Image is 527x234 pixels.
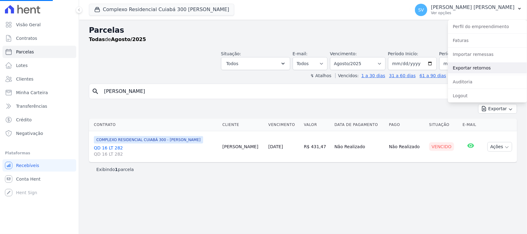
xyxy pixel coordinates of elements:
[16,76,33,82] span: Clientes
[16,22,41,28] span: Visão Geral
[16,162,39,169] span: Recebíveis
[5,149,74,157] div: Plataformas
[427,119,460,131] th: Situação
[221,51,241,56] label: Situação:
[2,114,76,126] a: Crédito
[389,73,416,78] a: 31 a 60 dias
[89,4,234,15] button: Complexo Residencial Cuiabá 300 [PERSON_NAME]
[2,100,76,112] a: Transferências
[2,173,76,185] a: Conta Hent
[89,119,220,131] th: Contrato
[226,60,238,67] span: Todos
[448,49,527,60] a: Importar remessas
[448,62,527,73] a: Exportar retornos
[293,51,308,56] label: E-mail:
[330,51,357,56] label: Vencimento:
[301,119,332,131] th: Valor
[2,59,76,72] a: Lotes
[16,103,47,109] span: Transferências
[94,151,218,157] span: QD 16 LT 282
[387,119,427,131] th: Pago
[2,73,76,85] a: Clientes
[16,62,28,69] span: Lotes
[115,167,118,172] b: 1
[2,19,76,31] a: Visão Geral
[429,142,454,151] div: Vencido
[16,117,32,123] span: Crédito
[94,136,203,144] span: COMPLEXO RESIDENCIAL CUIABÁ 300 - [PERSON_NAME]
[335,73,359,78] label: Vencidos:
[96,166,134,173] p: Exibindo parcela
[16,176,40,182] span: Conta Hent
[431,4,515,10] p: [PERSON_NAME] [PERSON_NAME]
[448,76,527,87] a: Auditoria
[16,35,37,41] span: Contratos
[439,51,488,57] label: Período Fim:
[448,35,527,46] a: Faturas
[362,73,385,78] a: 1 a 30 dias
[478,104,517,114] button: Exportar
[418,8,424,12] span: SV
[310,73,331,78] label: ↯ Atalhos
[460,119,481,131] th: E-mail
[220,131,266,162] td: [PERSON_NAME]
[448,90,527,101] a: Logout
[266,119,301,131] th: Vencimento
[220,119,266,131] th: Cliente
[92,88,99,95] i: search
[16,90,48,96] span: Minha Carteira
[448,21,527,32] a: Perfil do empreendimento
[431,10,515,15] p: Ver opções
[94,145,218,157] a: QD 16 LT 282QD 16 LT 282
[388,51,418,56] label: Período Inicío:
[100,85,514,98] input: Buscar por nome do lote ou do cliente
[301,131,332,162] td: R$ 431,47
[16,130,43,136] span: Negativação
[221,57,290,70] button: Todos
[111,36,146,42] strong: Agosto/2025
[2,32,76,44] a: Contratos
[268,144,283,149] a: [DATE]
[410,1,527,19] button: SV [PERSON_NAME] [PERSON_NAME] Ver opções
[2,127,76,140] a: Negativação
[2,159,76,172] a: Recebíveis
[387,131,427,162] td: Não Realizado
[332,119,387,131] th: Data de Pagamento
[89,36,105,42] strong: Todas
[420,73,446,78] a: 61 a 90 dias
[2,86,76,99] a: Minha Carteira
[332,131,387,162] td: Não Realizado
[16,49,34,55] span: Parcelas
[89,25,517,36] h2: Parcelas
[2,46,76,58] a: Parcelas
[487,142,512,152] button: Ações
[89,36,146,43] p: de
